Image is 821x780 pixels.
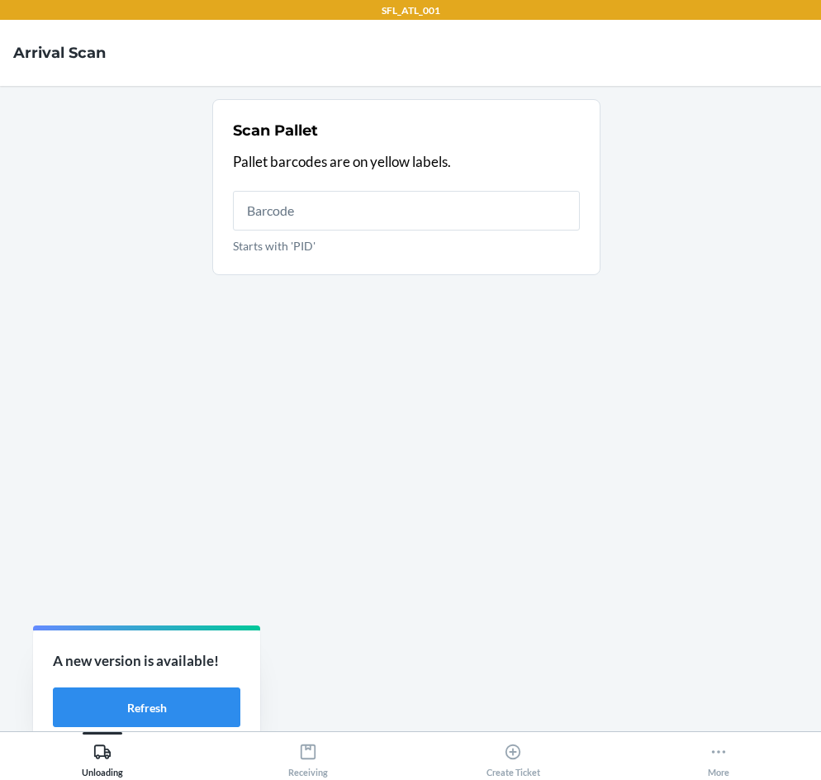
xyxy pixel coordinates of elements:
[206,732,411,778] button: Receiving
[233,237,580,254] p: Starts with 'PID'
[233,191,580,231] input: Starts with 'PID'
[410,732,616,778] button: Create Ticket
[13,42,106,64] h4: Arrival Scan
[82,736,123,778] div: Unloading
[486,736,540,778] div: Create Ticket
[708,736,729,778] div: More
[233,120,318,141] h2: Scan Pallet
[53,687,240,727] button: Refresh
[382,3,440,18] p: SFL_ATL_001
[288,736,328,778] div: Receiving
[233,151,580,173] p: Pallet barcodes are on yellow labels.
[53,650,240,672] p: A new version is available!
